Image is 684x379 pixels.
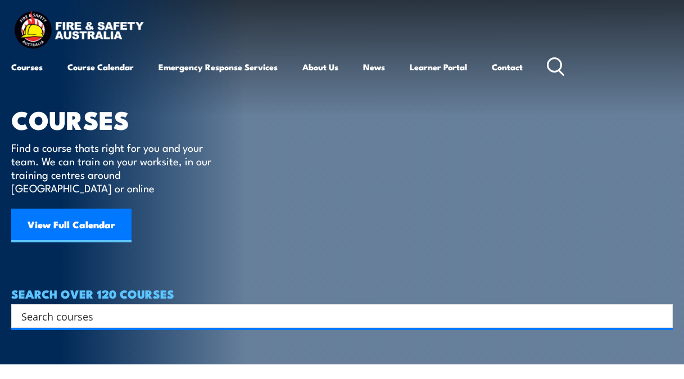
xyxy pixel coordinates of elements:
a: Course Calendar [67,53,134,80]
input: Search input [21,308,648,324]
a: Courses [11,53,43,80]
a: About Us [302,53,338,80]
a: View Full Calendar [11,209,132,242]
h4: SEARCH OVER 120 COURSES [11,287,673,300]
form: Search form [24,308,650,324]
a: Emergency Response Services [158,53,278,80]
h1: COURSES [11,108,228,130]
a: Contact [492,53,523,80]
p: Find a course thats right for you and your team. We can train on your worksite, in our training c... [11,141,216,195]
a: Learner Portal [410,53,467,80]
a: News [363,53,385,80]
button: Search magnifier button [653,308,669,324]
